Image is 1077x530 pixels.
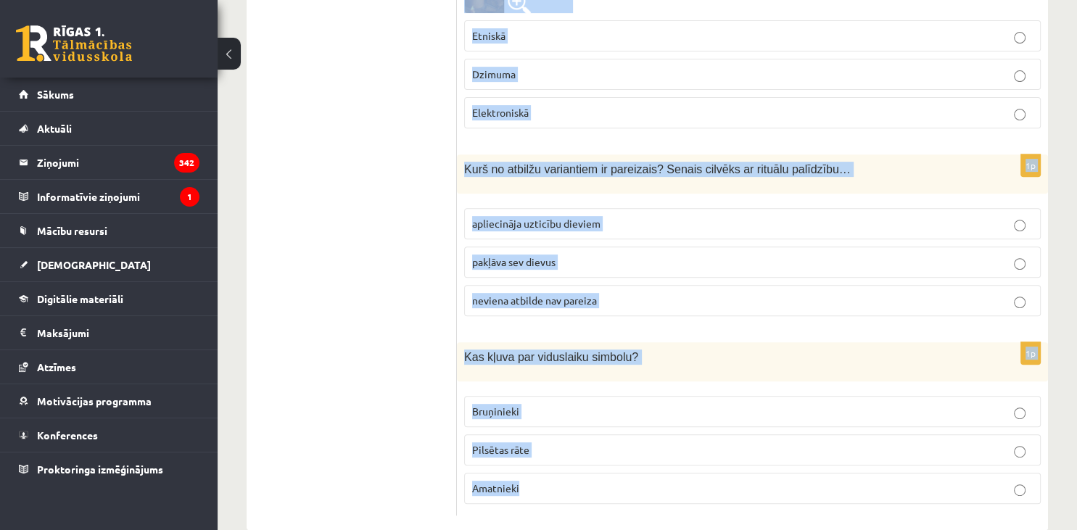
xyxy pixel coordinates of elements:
[19,248,199,281] a: [DEMOGRAPHIC_DATA]
[37,224,107,237] span: Mācību resursi
[37,180,199,213] legend: Informatīvie ziņojumi
[37,360,76,373] span: Atzīmes
[37,394,152,407] span: Motivācijas programma
[1014,70,1026,82] input: Dzimuma
[1014,297,1026,308] input: neviena atbilde nav pareiza
[19,78,199,111] a: Sākums
[1020,154,1041,177] p: 1p
[180,187,199,207] i: 1
[472,29,506,42] span: Etniskā
[464,163,851,175] span: Kurš no atbilžu variantiem ir pareizais? Senais cilvēks ar rituālu palīdzību…
[37,292,123,305] span: Digitālie materiāli
[37,146,199,179] legend: Ziņojumi
[1014,32,1026,44] input: Etniskā
[1014,407,1026,419] input: Bruņinieki
[472,294,597,307] span: neviena atbilde nav pareiza
[37,463,163,476] span: Proktoringa izmēģinājums
[19,452,199,486] a: Proktoringa izmēģinājums
[37,122,72,135] span: Aktuāli
[37,258,151,271] span: [DEMOGRAPHIC_DATA]
[37,88,74,101] span: Sākums
[19,112,199,145] a: Aktuāli
[1014,484,1026,496] input: Amatnieki
[37,316,199,349] legend: Maksājumi
[472,443,529,456] span: Pilsētas rāte
[19,146,199,179] a: Ziņojumi342
[19,384,199,418] a: Motivācijas programma
[472,255,556,268] span: pakļāva sev dievus
[464,351,638,363] span: Kas kļuva par viduslaiku simbolu?
[1014,258,1026,270] input: pakļāva sev dievus
[472,481,519,494] span: Amatnieki
[19,418,199,452] a: Konferences
[472,217,601,230] span: apliecināja uzticību dieviem
[472,106,529,119] span: Elektroniskā
[1014,220,1026,231] input: apliecināja uzticību dieviem
[19,214,199,247] a: Mācību resursi
[19,350,199,384] a: Atzīmes
[1014,446,1026,457] input: Pilsētas rāte
[472,405,519,418] span: Bruņinieki
[1020,341,1041,365] p: 1p
[174,153,199,173] i: 342
[16,25,132,62] a: Rīgas 1. Tālmācības vidusskola
[19,316,199,349] a: Maksājumi
[1014,109,1026,120] input: Elektroniskā
[19,180,199,213] a: Informatīvie ziņojumi1
[19,282,199,315] a: Digitālie materiāli
[37,428,98,442] span: Konferences
[472,67,516,80] span: Dzimuma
